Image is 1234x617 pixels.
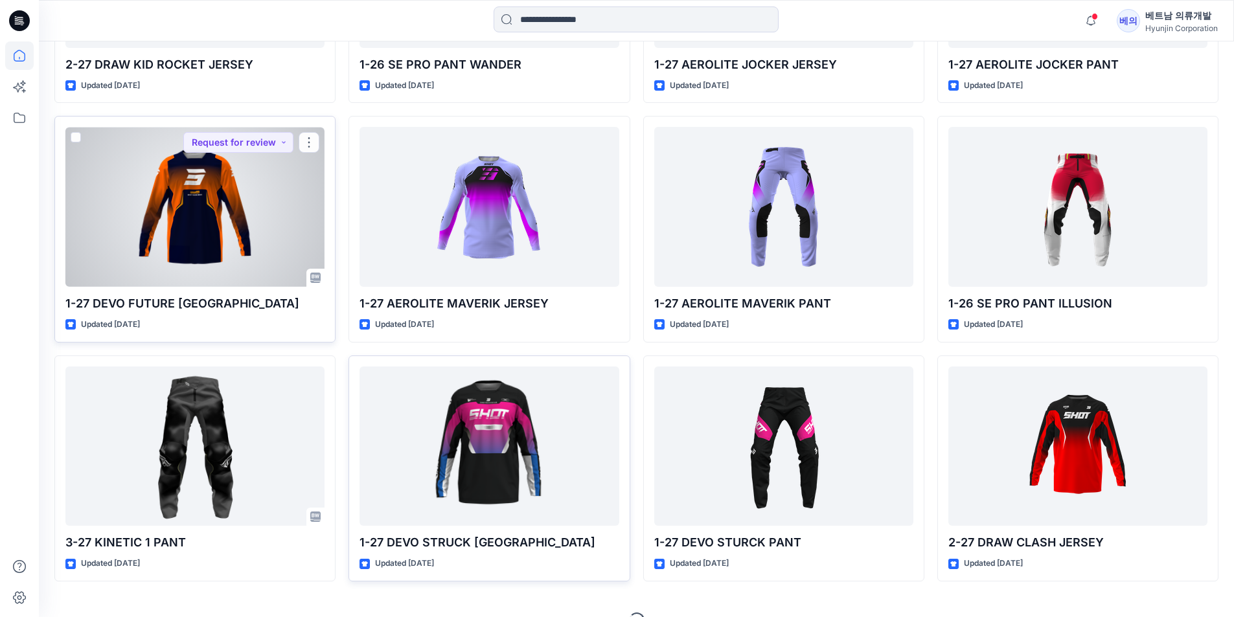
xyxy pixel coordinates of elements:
[654,295,913,313] p: 1-27 AEROLITE MAVERIK PANT
[654,533,913,552] p: 1-27 DEVO STURCK PANT
[670,79,729,93] p: Updated [DATE]
[654,56,913,74] p: 1-27 AEROLITE JOCKER JERSEY
[375,79,434,93] p: Updated [DATE]
[360,295,619,313] p: 1-27 AEROLITE MAVERIK JERSEY
[654,366,913,526] a: 1-27 DEVO STURCK PANT
[964,79,1023,93] p: Updated [DATE]
[65,127,325,287] a: 1-27 DEVO FUTURE JERSEY
[670,318,729,331] p: Updated [DATE]
[1145,23,1218,33] div: Hyunjin Corporation
[948,127,1207,287] a: 1-26 SE PRO PANT ILLUSION
[654,127,913,287] a: 1-27 AEROLITE MAVERIK PANT
[1117,9,1140,32] div: 베의
[948,56,1207,74] p: 1-27 AEROLITE JOCKER PANT
[360,127,619,287] a: 1-27 AEROLITE MAVERIK JERSEY
[1145,8,1218,23] div: 베트남 의류개발
[948,533,1207,552] p: 2-27 DRAW CLASH JERSEY
[360,56,619,74] p: 1-26 SE PRO PANT WANDER
[65,366,325,526] a: 3-27 KINETIC 1 PANT
[670,557,729,570] p: Updated [DATE]
[81,318,140,331] p: Updated [DATE]
[964,318,1023,331] p: Updated [DATE]
[360,366,619,526] a: 1-27 DEVO STRUCK JERSEY
[65,56,325,74] p: 2-27 DRAW KID ROCKET JERSEY
[948,366,1207,526] a: 2-27 DRAW CLASH JERSEY
[375,557,434,570] p: Updated [DATE]
[81,79,140,93] p: Updated [DATE]
[948,295,1207,313] p: 1-26 SE PRO PANT ILLUSION
[65,295,325,313] p: 1-27 DEVO FUTURE [GEOGRAPHIC_DATA]
[375,318,434,331] p: Updated [DATE]
[65,533,325,552] p: 3-27 KINETIC 1 PANT
[964,557,1023,570] p: Updated [DATE]
[81,557,140,570] p: Updated [DATE]
[360,533,619,552] p: 1-27 DEVO STRUCK [GEOGRAPHIC_DATA]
